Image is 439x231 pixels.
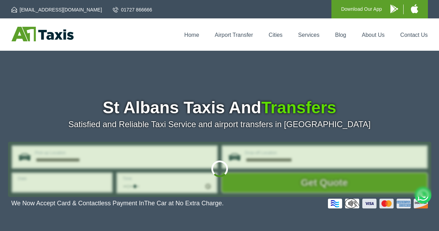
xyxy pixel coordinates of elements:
[261,98,336,117] span: Transfers
[328,199,428,208] img: Credit And Debit Cards
[390,5,398,13] img: A1 Taxis Android App
[11,6,102,13] a: [EMAIL_ADDRESS][DOMAIN_NAME]
[184,32,199,38] a: Home
[400,32,428,38] a: Contact Us
[269,32,282,38] a: Cities
[215,32,253,38] a: Airport Transfer
[113,6,152,13] a: 01727 866666
[362,32,385,38] a: About Us
[11,27,74,41] img: A1 Taxis St Albans LTD
[335,32,346,38] a: Blog
[11,119,428,129] p: Satisfied and Reliable Taxi Service and airport transfers in [GEOGRAPHIC_DATA]
[298,32,319,38] a: Services
[11,99,428,116] h1: St Albans Taxis And
[11,200,224,207] p: We Now Accept Card & Contactless Payment In
[411,4,418,13] img: A1 Taxis iPhone App
[341,5,382,14] p: Download Our App
[144,200,223,207] span: The Car at No Extra Charge.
